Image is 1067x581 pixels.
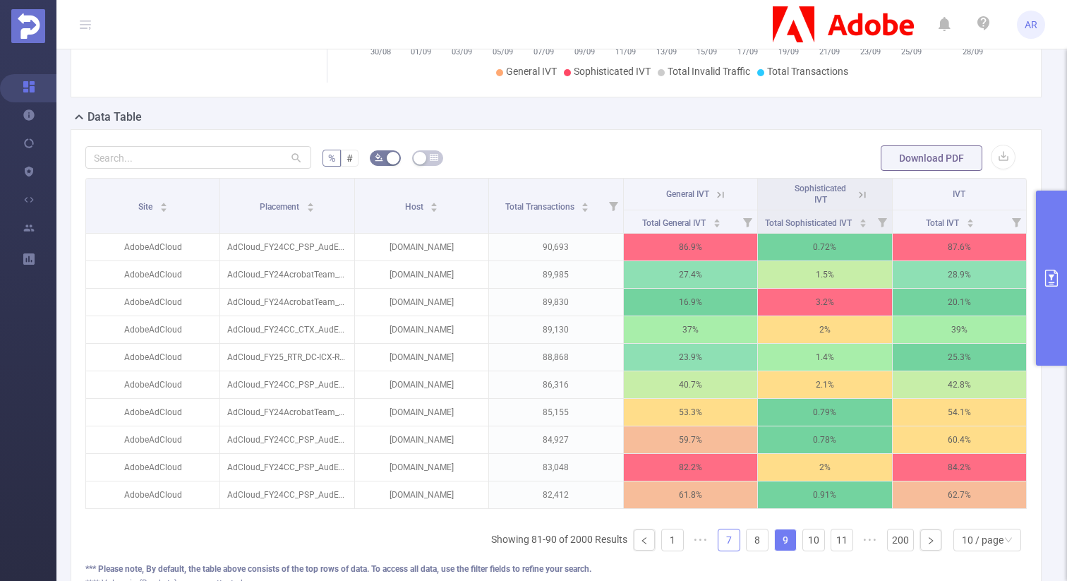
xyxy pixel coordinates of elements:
li: 10 [802,529,825,551]
p: 20.1% [893,289,1026,316]
p: [DOMAIN_NAME] [355,481,488,508]
i: icon: caret-up [159,200,167,205]
p: AdCloud_FY24AcrobatTeam_PSP_Teams-AudEx_US_DSK_BAN_300x600 [8758938] [220,399,354,426]
p: AdCloud_FY24AcrobatTeam_PSP_Teams-AudEx_US_DSK_BAN_300x250 [8758937] [220,289,354,316]
p: 90,693 [489,234,622,260]
div: Sort [306,200,315,209]
i: icon: caret-down [159,206,167,210]
div: Sort [966,217,975,225]
i: icon: caret-down [713,222,721,226]
span: AR [1025,11,1037,39]
tspan: 25/09 [900,47,921,56]
p: AdCloud_FY24CC_PSP_AudEx-SafariBrowser-SpanishAmerican_US_DSK_BAN_300x250 [9354644] [220,481,354,508]
li: Next 5 Pages [859,529,881,551]
div: 10 / page [962,529,1003,551]
a: 10 [803,529,824,551]
i: icon: caret-up [581,200,589,205]
p: AdCloud_FY24AcrobatTeam_PSP_Acxiom-LAL_US_DSK_BAN_300x250 [9617305] [220,261,354,288]
i: icon: bg-colors [375,153,383,162]
span: General IVT [666,189,709,199]
i: icon: caret-down [430,206,438,210]
p: 27.4% [624,261,757,288]
p: 61.8% [624,481,757,508]
p: 28.9% [893,261,1026,288]
p: 39% [893,316,1026,343]
p: 85,155 [489,399,622,426]
li: Previous Page [633,529,656,551]
span: Host [405,202,426,212]
li: Next Page [920,529,942,551]
span: Total Transactions [767,66,848,77]
i: icon: table [430,153,438,162]
li: 200 [887,529,914,551]
li: 8 [746,529,768,551]
i: icon: caret-down [581,206,589,210]
p: 89,130 [489,316,622,343]
p: 87.6% [893,234,1026,260]
span: Total Invalid Traffic [668,66,750,77]
p: [DOMAIN_NAME] [355,426,488,453]
i: Filter menu [872,210,892,233]
p: 53.3% [624,399,757,426]
p: 54.1% [893,399,1026,426]
p: 42.8% [893,371,1026,398]
a: 1 [662,529,683,551]
p: 2% [758,316,891,343]
tspan: 21/09 [819,47,839,56]
p: [DOMAIN_NAME] [355,261,488,288]
div: Sort [859,217,867,225]
p: 40.7% [624,371,757,398]
li: 11 [831,529,853,551]
span: Sophisticated IVT [795,184,846,205]
tspan: 19/09 [778,47,799,56]
li: 7 [718,529,740,551]
p: AdobeAdCloud [86,371,219,398]
p: 88,868 [489,344,622,371]
p: 84,927 [489,426,622,453]
p: [DOMAIN_NAME] [355,234,488,260]
p: AdobeAdCloud [86,454,219,481]
p: 1.5% [758,261,891,288]
p: 0.79% [758,399,891,426]
i: icon: caret-up [859,217,867,221]
p: 62.7% [893,481,1026,508]
p: 23.9% [624,344,757,371]
div: Sort [430,200,438,209]
span: General IVT [506,66,557,77]
p: 1.4% [758,344,891,371]
p: 83,048 [489,454,622,481]
p: AdCloud_FY24CC_PSP_AudEx-SafariBrowser-SpanishAmerican_US_DSK_BAN_728x90 [9354646] [220,234,354,260]
a: 7 [718,529,740,551]
p: 89,985 [489,261,622,288]
p: AdobeAdCloud [86,316,219,343]
p: AdobeAdCloud [86,289,219,316]
p: 86.9% [624,234,757,260]
p: 0.78% [758,426,891,453]
p: 3.2% [758,289,891,316]
p: 82,412 [489,481,622,508]
p: 37% [624,316,757,343]
tspan: 15/09 [697,47,717,56]
span: Site [138,202,155,212]
p: AdobeAdCloud [86,344,219,371]
li: Showing 81-90 of 2000 Results [491,529,627,551]
i: icon: caret-up [967,217,975,221]
p: 59.7% [624,426,757,453]
i: icon: right [927,537,935,545]
p: AdCloud_FY24CC_PSP_AudEx-SafariBrowser-SpanishAmerican_US_DSK_BAN_300x250 [9354644] [220,454,354,481]
tspan: 23/09 [860,47,880,56]
li: 9 [774,529,797,551]
p: AdobeAdCloud [86,261,219,288]
p: [DOMAIN_NAME] [355,454,488,481]
a: 9 [775,529,796,551]
img: Protected Media [11,9,45,43]
p: 2.1% [758,371,891,398]
h2: Data Table [88,109,142,126]
a: 8 [747,529,768,551]
p: AdobeAdCloud [86,399,219,426]
tspan: 30/08 [370,47,390,56]
span: Sophisticated IVT [574,66,651,77]
p: AdobeAdCloud [86,481,219,508]
span: Total General IVT [642,218,708,228]
span: Placement [260,202,301,212]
